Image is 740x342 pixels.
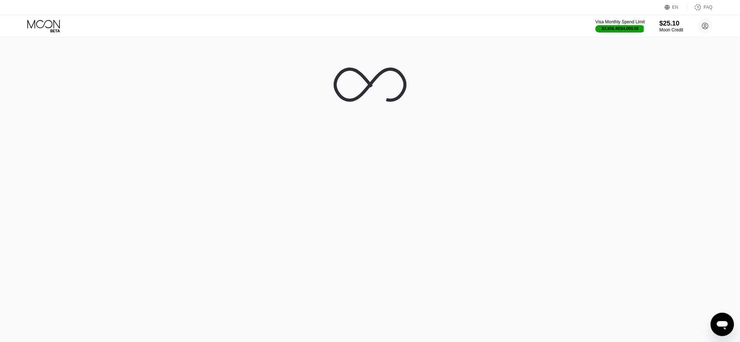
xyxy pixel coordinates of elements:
[595,19,645,32] div: Visa Monthly Spend Limit$3,936.48/$4,000.00
[711,313,734,336] iframe: Button to launch messaging window
[704,5,713,10] div: FAQ
[660,20,683,32] div: $25.10Moon Credit
[672,5,679,10] div: EN
[687,4,713,11] div: FAQ
[660,27,683,32] div: Moon Credit
[602,26,639,31] div: $3,936.48 / $4,000.00
[665,4,687,11] div: EN
[595,19,645,24] div: Visa Monthly Spend Limit
[660,20,683,27] div: $25.10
